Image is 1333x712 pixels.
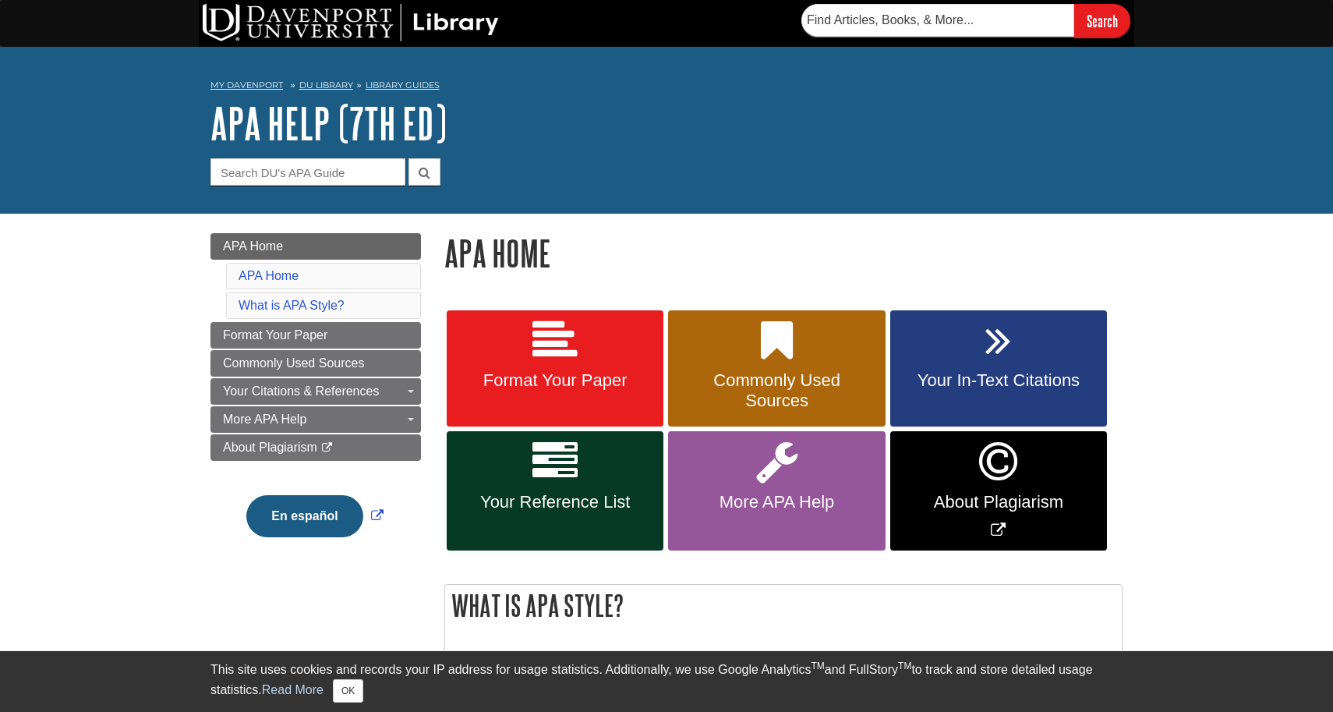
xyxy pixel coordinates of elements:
[242,509,387,522] a: Link opens in new window
[811,661,824,671] sup: TM
[210,350,421,377] a: Commonly Used Sources
[320,443,334,453] i: This link opens in a new window
[668,431,885,551] a: More APA Help
[210,158,405,186] input: Search DU's APA Guide
[333,679,363,703] button: Close
[210,75,1123,100] nav: breadcrumb
[223,413,306,426] span: More APA Help
[239,299,345,312] a: What is APA Style?
[458,370,652,391] span: Format Your Paper
[458,492,652,512] span: Your Reference List
[668,310,885,427] a: Commonly Used Sources
[210,406,421,433] a: More APA Help
[801,4,1074,37] input: Find Articles, Books, & More...
[210,434,421,461] a: About Plagiarism
[898,661,911,671] sup: TM
[210,79,283,92] a: My Davenport
[680,370,873,411] span: Commonly Used Sources
[444,233,1123,273] h1: APA Home
[447,431,663,551] a: Your Reference List
[890,431,1107,551] a: Link opens in new window
[1074,4,1130,37] input: Search
[210,233,421,260] a: APA Home
[680,492,873,512] span: More APA Help
[223,356,364,370] span: Commonly Used Sources
[246,495,362,537] button: En español
[203,4,499,41] img: DU Library
[299,80,353,90] a: DU Library
[801,4,1130,37] form: Searches DU Library's articles, books, and more
[223,384,379,398] span: Your Citations & References
[239,269,299,282] a: APA Home
[210,661,1123,703] div: This site uses cookies and records your IP address for usage statistics. Additionally, we use Goo...
[890,310,1107,427] a: Your In-Text Citations
[902,492,1095,512] span: About Plagiarism
[445,585,1122,626] h2: What is APA Style?
[223,328,327,342] span: Format Your Paper
[366,80,440,90] a: Library Guides
[902,370,1095,391] span: Your In-Text Citations
[210,233,421,564] div: Guide Page Menu
[210,322,421,349] a: Format Your Paper
[210,99,447,147] a: APA Help (7th Ed)
[223,239,283,253] span: APA Home
[262,683,324,696] a: Read More
[447,310,663,427] a: Format Your Paper
[223,441,317,454] span: About Plagiarism
[210,378,421,405] a: Your Citations & References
